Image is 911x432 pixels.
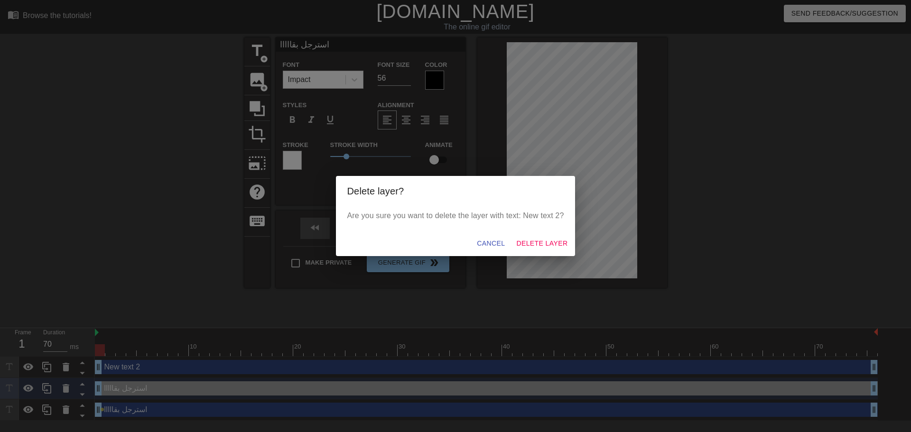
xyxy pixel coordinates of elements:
h2: Delete layer? [347,184,564,199]
span: Cancel [477,238,505,249]
span: Delete Layer [516,238,567,249]
button: Delete Layer [512,235,571,252]
button: Cancel [473,235,509,252]
p: Are you sure you want to delete the layer with text: New text 2? [347,210,564,221]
